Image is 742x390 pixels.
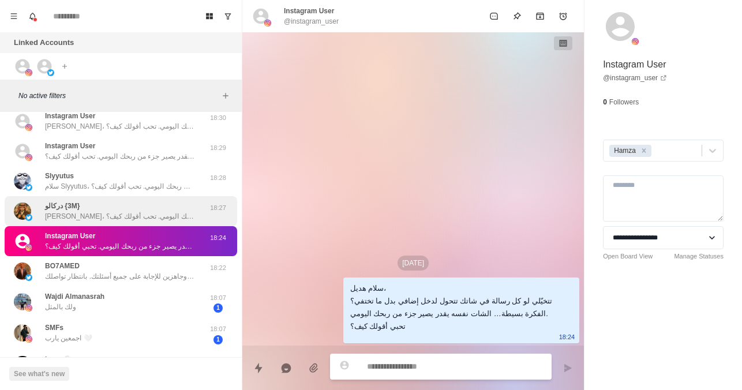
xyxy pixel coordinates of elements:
[45,171,74,181] p: Slyyutus
[23,7,42,25] button: Notifications
[556,357,579,380] button: Send message
[204,143,233,153] p: 18:29
[58,59,72,73] button: Add account
[505,5,529,28] button: Pin
[45,111,95,121] p: Instagram User
[284,6,334,16] p: Instagram User
[398,256,429,271] p: [DATE]
[247,357,270,380] button: Quick replies
[204,233,233,243] p: 18:24
[45,231,95,241] p: Instagram User
[45,291,104,302] p: Wajdi Almanasrah
[25,305,32,312] img: picture
[45,141,95,151] p: Instagram User
[632,38,639,45] img: picture
[14,324,31,342] img: picture
[529,5,552,28] button: Archive
[284,16,339,27] p: @instagram_user
[219,89,233,103] button: Add filters
[25,244,32,251] img: picture
[45,201,80,211] p: دركالو {3M}
[264,20,271,27] img: picture
[14,262,31,280] img: picture
[213,303,223,313] span: 1
[204,293,233,303] p: 18:07
[610,145,638,157] div: Hamza
[603,97,607,107] p: 0
[14,37,74,48] p: Linked Accounts
[200,7,219,25] button: Board View
[25,274,32,281] img: picture
[552,5,575,28] button: Add reminder
[213,335,223,344] span: 1
[603,252,653,261] a: Open Board View
[204,173,233,183] p: 18:28
[350,282,554,333] div: سلام هديل، تتخيّلي لو كل رسالة في شاتك تتحول لدخل إضافي بدل ما تختفي؟ الفكرة بسيطة… الشات نفسه يق...
[45,322,63,333] p: SMFs
[9,367,69,381] button: See what's new
[204,113,233,123] p: 18:30
[603,73,667,83] a: @instagram_user
[25,154,32,161] img: picture
[14,202,31,220] img: picture
[204,356,233,366] p: 18:05
[25,214,32,221] img: picture
[14,172,31,190] img: picture
[45,333,92,343] p: اجمعين يارب 🤍
[204,324,233,334] p: 18:07
[45,241,195,252] p: سلام هديل، تتخيّلي لو كل رسالة في شاتك تتحول لدخل إضافي بدل ما تختفي؟ الفكرة بسيطة… الشات نفسه يق...
[45,261,80,271] p: BO7AMED
[609,97,639,107] p: Followers
[674,252,724,261] a: Manage Statuses
[302,357,325,380] button: Add media
[18,91,219,101] p: No active filters
[25,124,32,131] img: picture
[45,302,76,312] p: ولك بالمثل
[219,7,237,25] button: Show unread conversations
[47,69,54,76] img: picture
[14,293,31,310] img: picture
[14,356,31,373] img: picture
[25,69,32,76] img: picture
[25,336,32,343] img: picture
[45,181,195,192] p: سلام Slyyutus، تتخيّل لو كل رسالة في شاتك تتحول لدخل إضافي بدل ما تختفي؟ الفكرة بسيطة… الشات نفسه...
[25,184,32,191] img: picture
[45,121,195,132] p: [PERSON_NAME]، تتخيّل لو كل رسالة في شاتك تتحول لدخل إضافي بدل ما تختفي؟ الفكرة بسيطة… الشات نفسه...
[45,354,72,365] p: hexy 👻
[45,151,195,162] p: سلام أناس، تتخيّل لو كل رسالة في شاتك تتحول لدخل إضافي بدل ما تختفي؟ الفكرة بسيطة… الشات نفسه يقد...
[204,263,233,273] p: 18:22
[45,271,195,282] p: سلام حبيت أذكرك لو الرسالة سابقة فاتتك و نحن دائمًا في خدمتك وجاهزين للإجابة على جميع أسئلتك. بان...
[204,203,233,213] p: 18:27
[603,58,666,72] p: Instagram User
[482,5,505,28] button: Mark as unread
[45,211,195,222] p: [PERSON_NAME]، تتخيّل لو كل رسالة في شاتك تتحول لدخل إضافي بدل ما تختفي؟ الفكرة بسيطة… الشات نفسه...
[638,145,650,157] div: Remove Hamza
[559,331,575,343] p: 18:24
[5,7,23,25] button: Menu
[275,357,298,380] button: Reply with AI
